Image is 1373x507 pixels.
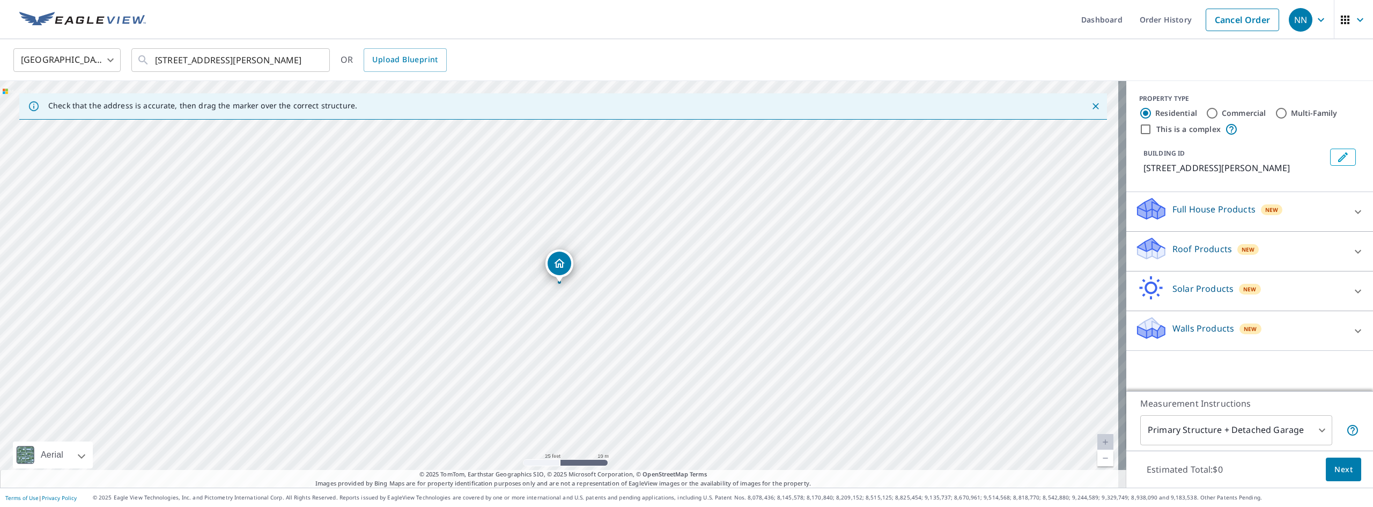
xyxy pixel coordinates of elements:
span: Your report will include the primary structure and a detached garage if one exists. [1346,424,1359,437]
input: Search by address or latitude-longitude [155,45,308,75]
div: Primary Structure + Detached Garage [1140,415,1332,445]
p: © 2025 Eagle View Technologies, Inc. and Pictometry International Corp. All Rights Reserved. Repo... [93,494,1368,502]
a: Current Level 20, Zoom Out [1097,450,1113,466]
span: New [1244,325,1257,333]
div: Aerial [38,442,67,468]
span: Upload Blueprint [372,53,438,67]
a: OpenStreetMap [643,470,688,478]
a: Privacy Policy [42,494,77,502]
span: New [1242,245,1255,254]
a: Current Level 20, Zoom In Disabled [1097,434,1113,450]
button: Edit building 1 [1330,149,1356,166]
p: Check that the address is accurate, then drag the marker over the correct structure. [48,101,357,111]
label: This is a complex [1156,124,1221,135]
div: Dropped pin, building 1, Residential property, 570 Cannery Rd Mercer, PA 16137 [545,249,573,283]
p: Roof Products [1172,243,1232,255]
div: Walls ProductsNew [1135,315,1364,346]
p: Full House Products [1172,203,1256,216]
p: BUILDING ID [1143,149,1185,158]
div: NN [1289,8,1312,32]
div: [GEOGRAPHIC_DATA] [13,45,121,75]
span: New [1243,285,1257,293]
a: Terms of Use [5,494,39,502]
div: Aerial [13,442,93,468]
p: Estimated Total: $0 [1138,458,1231,481]
p: | [5,495,77,501]
label: Multi-Family [1291,108,1338,119]
button: Next [1326,458,1361,482]
span: New [1265,205,1279,214]
label: Residential [1155,108,1197,119]
div: Solar ProductsNew [1135,276,1364,306]
div: OR [341,48,447,72]
p: Measurement Instructions [1140,397,1359,410]
p: Walls Products [1172,322,1234,335]
span: © 2025 TomTom, Earthstar Geographics SIO, © 2025 Microsoft Corporation, © [419,470,707,479]
label: Commercial [1222,108,1266,119]
a: Cancel Order [1206,9,1279,31]
div: Full House ProductsNew [1135,196,1364,227]
p: [STREET_ADDRESS][PERSON_NAME] [1143,161,1326,174]
img: EV Logo [19,12,146,28]
div: Roof ProductsNew [1135,236,1364,267]
a: Terms [690,470,707,478]
button: Close [1089,99,1103,113]
a: Upload Blueprint [364,48,446,72]
p: Solar Products [1172,282,1234,295]
div: PROPERTY TYPE [1139,94,1360,104]
span: Next [1334,463,1353,476]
